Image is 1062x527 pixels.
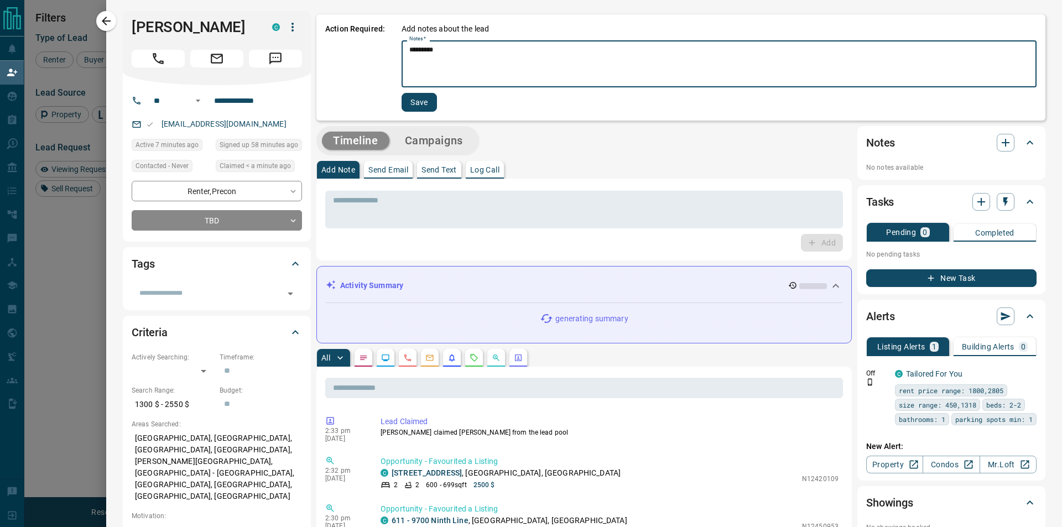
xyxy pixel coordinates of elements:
div: Notes [866,129,1037,156]
div: condos.ca [895,370,903,378]
span: Call [132,50,185,67]
div: condos.ca [381,516,388,524]
p: , [GEOGRAPHIC_DATA], [GEOGRAPHIC_DATA] [392,467,621,479]
div: Tue Oct 14 2025 [216,139,302,154]
p: 2 [394,480,398,490]
p: generating summary [555,313,628,325]
p: Pending [886,228,916,236]
p: No pending tasks [866,246,1037,263]
p: [DATE] [325,435,364,442]
p: Add Note [321,166,355,174]
a: Tailored For You [906,369,962,378]
p: [GEOGRAPHIC_DATA], [GEOGRAPHIC_DATA], [GEOGRAPHIC_DATA], [GEOGRAPHIC_DATA], [PERSON_NAME][GEOGRAP... [132,429,302,505]
div: Tasks [866,189,1037,215]
p: 1300 $ - 2550 $ [132,395,214,414]
span: beds: 2-2 [986,399,1021,410]
p: Opportunity - Favourited a Listing [381,503,839,515]
svg: Requests [470,353,478,362]
svg: Email Valid [146,121,154,128]
p: Send Email [368,166,408,174]
button: Save [402,93,437,112]
div: Showings [866,489,1037,516]
p: Motivation: [132,511,302,521]
div: Tags [132,251,302,277]
p: Timeframe: [220,352,302,362]
p: Action Required: [325,23,385,112]
h2: Criteria [132,323,168,341]
p: 2:33 pm [325,427,364,435]
span: Message [249,50,302,67]
p: Off [866,368,888,378]
p: Lead Claimed [381,416,839,427]
p: Areas Searched: [132,419,302,429]
div: Criteria [132,319,302,346]
span: Claimed < a minute ago [220,160,291,171]
button: New Task [866,269,1037,287]
p: 1 [932,343,936,351]
div: condos.ca [381,469,388,477]
a: Mr.Loft [980,456,1037,473]
h2: Tasks [866,193,894,211]
p: Opportunity - Favourited a Listing [381,456,839,467]
h1: [PERSON_NAME] [132,18,256,36]
p: 2 [415,480,419,490]
p: 600 - 699 sqft [426,480,466,490]
p: Actively Searching: [132,352,214,362]
h2: Alerts [866,307,895,325]
p: Search Range: [132,385,214,395]
div: TBD [132,210,302,231]
span: size range: 450,1318 [899,399,976,410]
a: [EMAIL_ADDRESS][DOMAIN_NAME] [162,119,287,128]
span: parking spots min: 1 [955,414,1033,425]
a: Property [866,456,923,473]
a: [STREET_ADDRESS] [392,468,462,477]
div: Renter , Precon [132,181,302,201]
p: N12420109 [802,474,839,484]
div: Tue Oct 14 2025 [216,160,302,175]
button: Timeline [322,132,389,150]
svg: Notes [359,353,368,362]
svg: Opportunities [492,353,501,362]
p: Listing Alerts [877,343,925,351]
span: Signed up 58 minutes ago [220,139,298,150]
div: Alerts [866,303,1037,330]
p: [PERSON_NAME] claimed [PERSON_NAME] from the lead pool [381,427,839,437]
div: condos.ca [272,23,280,31]
span: bathrooms: 1 [899,414,945,425]
svg: Listing Alerts [447,353,456,362]
p: 2:32 pm [325,467,364,474]
h2: Tags [132,255,154,273]
p: 0 [923,228,927,236]
p: Send Text [421,166,457,174]
p: 2:30 pm [325,514,364,522]
span: Active 7 minutes ago [136,139,199,150]
div: Activity Summary [326,275,842,296]
p: [DATE] [325,474,364,482]
p: 0 [1021,343,1025,351]
svg: Agent Actions [514,353,523,362]
p: Completed [975,229,1014,237]
div: Tue Oct 14 2025 [132,139,210,154]
svg: Emails [425,353,434,362]
label: Notes [409,35,426,43]
p: , [GEOGRAPHIC_DATA], [GEOGRAPHIC_DATA] [392,515,627,526]
h2: Showings [866,494,913,512]
p: New Alert: [866,441,1037,452]
a: Condos [923,456,980,473]
button: Open [191,94,205,107]
p: Add notes about the lead [402,23,489,35]
svg: Lead Browsing Activity [381,353,390,362]
svg: Push Notification Only [866,378,874,386]
span: Contacted - Never [136,160,189,171]
p: Activity Summary [340,280,403,291]
span: rent price range: 1800,2805 [899,385,1003,396]
button: Campaigns [394,132,474,150]
p: All [321,354,330,362]
p: Building Alerts [962,343,1014,351]
p: No notes available [866,163,1037,173]
p: Log Call [470,166,499,174]
a: 611 - 9700 Ninth Line [392,516,468,525]
p: 2500 $ [473,480,495,490]
p: Budget: [220,385,302,395]
button: Open [283,286,298,301]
